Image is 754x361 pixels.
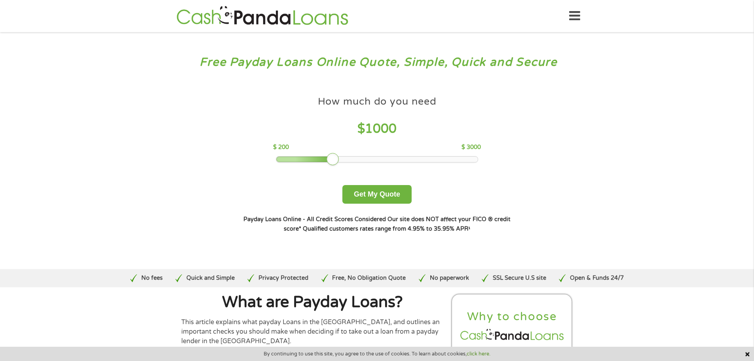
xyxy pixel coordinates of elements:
[181,317,444,346] p: This article explains what payday Loans in the [GEOGRAPHIC_DATA], and outlines an important check...
[570,274,624,283] p: Open & Funds 24/7
[493,274,546,283] p: SSL Secure U.S site
[181,294,444,310] h1: What are Payday Loans?
[243,216,386,223] strong: Payday Loans Online - All Credit Scores Considered
[186,274,235,283] p: Quick and Simple
[174,5,351,27] img: GetLoanNow Logo
[141,274,163,283] p: No fees
[258,274,308,283] p: Privacy Protected
[462,143,481,152] p: $ 3000
[467,351,490,357] a: click here.
[332,274,406,283] p: Free, No Obligation Quote
[23,55,731,70] h3: Free Payday Loans Online Quote, Simple, Quick and Secure
[365,121,397,136] span: 1000
[303,225,470,232] strong: Qualified customers rates range from 4.95% to 35.95% APR¹
[342,185,412,204] button: Get My Quote
[430,274,469,283] p: No paperwork
[459,309,566,324] h2: Why to choose
[273,121,481,137] h4: $
[264,351,490,357] span: By continuing to use this site, you agree to the use of cookies. To learn about cookies,
[284,216,511,232] strong: Our site does NOT affect your FICO ® credit score*
[273,143,289,152] p: $ 200
[318,95,437,108] h4: How much do you need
